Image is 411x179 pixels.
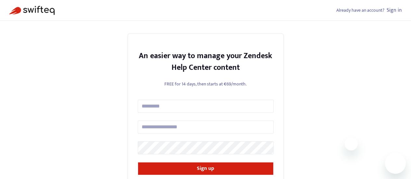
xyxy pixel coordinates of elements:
[387,6,402,15] a: Sign in
[336,6,384,14] span: Already have an account?
[345,137,358,150] iframe: Close message
[138,162,274,175] button: Sign up
[385,153,406,174] iframe: Button to launch messaging window
[9,6,55,15] img: Swifteq
[139,49,272,74] strong: An easier way to manage your Zendesk Help Center content
[197,164,214,173] strong: Sign up
[138,81,274,87] p: FREE for 14 days, then starts at €69/month.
